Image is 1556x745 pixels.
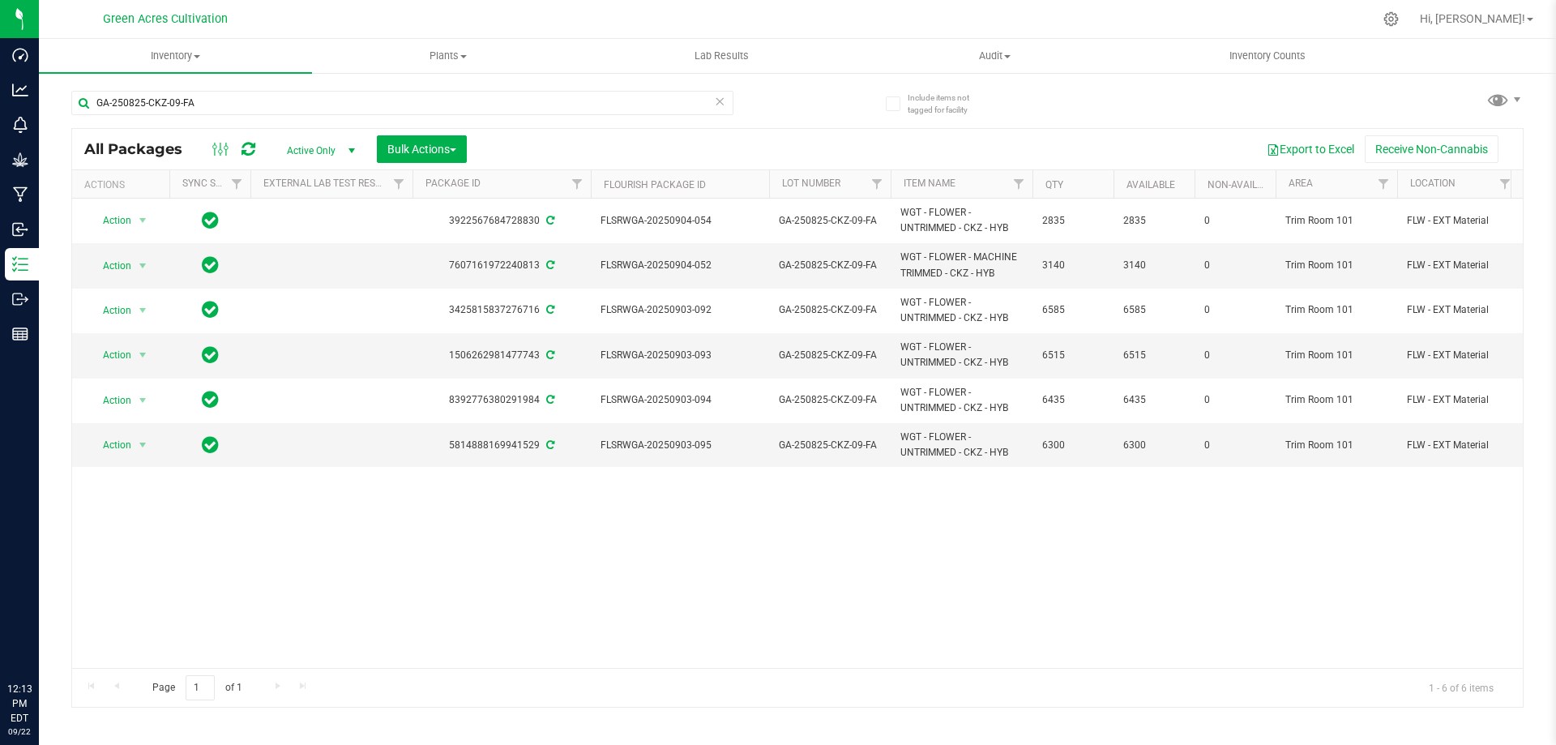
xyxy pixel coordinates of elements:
[1126,179,1175,191] a: Available
[386,170,413,198] a: Filter
[601,213,759,229] span: FLSRWGA-20250904-054
[139,675,255,700] span: Page of 1
[1492,170,1519,198] a: Filter
[1370,170,1397,198] a: Filter
[900,205,1023,236] span: WGT - FLOWER - UNTRIMMED - CKZ - HYB
[1407,258,1509,273] span: FLW - EXT Material
[601,258,759,273] span: FLSRWGA-20250904-052
[12,291,28,307] inline-svg: Outbound
[544,215,554,226] span: Sync from Compliance System
[1208,49,1327,63] span: Inventory Counts
[133,389,153,412] span: select
[544,394,554,405] span: Sync from Compliance System
[544,259,554,271] span: Sync from Compliance System
[1204,348,1266,363] span: 0
[779,302,881,318] span: GA-250825-CKZ-09-FA
[7,682,32,726] p: 12:13 PM EDT
[1042,213,1104,229] span: 2835
[410,438,593,453] div: 5814888169941529
[133,344,153,366] span: select
[1123,302,1185,318] span: 6585
[71,91,733,115] input: Search Package ID, Item Name, SKU, Lot or Part Number...
[1381,11,1401,27] div: Manage settings
[263,178,391,189] a: External Lab Test Result
[202,344,219,366] span: In Sync
[1123,258,1185,273] span: 3140
[133,434,153,456] span: select
[585,39,858,73] a: Lab Results
[1204,392,1266,408] span: 0
[12,326,28,342] inline-svg: Reports
[1285,438,1387,453] span: Trim Room 101
[1289,178,1313,189] a: Area
[88,434,132,456] span: Action
[1204,258,1266,273] span: 0
[900,340,1023,370] span: WGT - FLOWER - UNTRIMMED - CKZ - HYB
[1285,348,1387,363] span: Trim Room 101
[1285,302,1387,318] span: Trim Room 101
[202,388,219,411] span: In Sync
[1407,438,1509,453] span: FLW - EXT Material
[564,170,591,198] a: Filter
[900,295,1023,326] span: WGT - FLOWER - UNTRIMMED - CKZ - HYB
[1131,39,1404,73] a: Inventory Counts
[88,255,132,277] span: Action
[858,39,1131,73] a: Audit
[779,438,881,453] span: GA-250825-CKZ-09-FA
[88,209,132,232] span: Action
[1285,258,1387,273] span: Trim Room 101
[1204,438,1266,453] span: 0
[410,348,593,363] div: 1506262981477743
[779,213,881,229] span: GA-250825-CKZ-09-FA
[410,392,593,408] div: 8392776380291984
[313,49,584,63] span: Plants
[12,117,28,133] inline-svg: Monitoring
[1042,438,1104,453] span: 6300
[1208,179,1280,191] a: Non-Available
[39,39,312,73] a: Inventory
[1042,348,1104,363] span: 6515
[202,254,219,276] span: In Sync
[1256,135,1365,163] button: Export to Excel
[714,91,725,112] span: Clear
[1042,258,1104,273] span: 3140
[544,439,554,451] span: Sync from Compliance System
[1204,213,1266,229] span: 0
[12,186,28,203] inline-svg: Manufacturing
[12,82,28,98] inline-svg: Analytics
[410,213,593,229] div: 3922567684728830
[12,47,28,63] inline-svg: Dashboard
[601,348,759,363] span: FLSRWGA-20250903-093
[782,178,840,189] a: Lot Number
[202,434,219,456] span: In Sync
[1407,348,1509,363] span: FLW - EXT Material
[12,256,28,272] inline-svg: Inventory
[48,613,67,632] iframe: Resource center unread badge
[7,726,32,738] p: 09/22
[1285,392,1387,408] span: Trim Room 101
[1420,12,1525,25] span: Hi, [PERSON_NAME]!
[103,12,228,26] span: Green Acres Cultivation
[1123,438,1185,453] span: 6300
[779,392,881,408] span: GA-250825-CKZ-09-FA
[1416,675,1507,700] span: 1 - 6 of 6 items
[544,349,554,361] span: Sync from Compliance System
[410,302,593,318] div: 3425815837276716
[779,258,881,273] span: GA-250825-CKZ-09-FA
[1045,179,1063,191] a: Qty
[544,304,554,315] span: Sync from Compliance System
[1042,302,1104,318] span: 6585
[186,675,215,700] input: 1
[859,49,1131,63] span: Audit
[601,438,759,453] span: FLSRWGA-20250903-095
[202,209,219,232] span: In Sync
[1042,392,1104,408] span: 6435
[84,179,163,191] div: Actions
[900,250,1023,280] span: WGT - FLOWER - MACHINE TRIMMED - CKZ - HYB
[1285,213,1387,229] span: Trim Room 101
[88,344,132,366] span: Action
[904,178,955,189] a: Item Name
[1123,348,1185,363] span: 6515
[387,143,456,156] span: Bulk Actions
[601,392,759,408] span: FLSRWGA-20250903-094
